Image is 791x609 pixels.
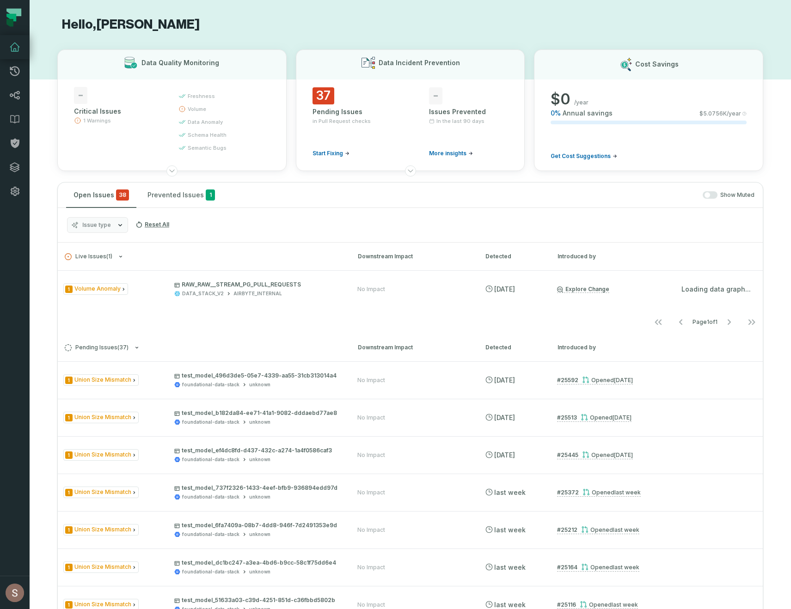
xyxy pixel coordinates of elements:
span: freshness [188,92,215,100]
p: test_model_737f2326-1433-4eef-bfb9-936894edd97d [174,484,341,492]
span: Pending Issues ( 37 ) [65,344,129,351]
span: Severity [65,451,73,459]
span: data anomaly [188,118,223,126]
relative-time: Aug 31, 2025, 5:37 AM GMT+3 [494,526,526,534]
relative-time: Sep 2, 2025, 5:32 AM GMT+3 [614,489,641,496]
a: Start Fixing [313,150,350,157]
div: Live Issues(1) [58,270,763,333]
div: foundational-data-stack [182,531,239,538]
div: Introduced by [558,252,641,261]
div: unknown [249,568,270,575]
div: Opened [582,451,633,458]
div: Pending Issues [313,107,392,116]
div: Issues Prevented [429,107,509,116]
div: Opened [581,526,639,533]
relative-time: Sep 4, 2025, 5:28 AM GMT+3 [613,414,632,421]
span: 37 [313,87,334,104]
p: RAW_RAW__STREAM_PG_PULL_REQUESTS [174,281,341,288]
div: Opened [582,377,633,384]
div: Opened [581,564,639,571]
span: 1 Warnings [83,117,111,124]
a: #25164Opened[DATE] 5:27:40 AM [557,563,639,572]
span: Get Cost Suggestions [551,152,611,160]
div: foundational-data-stack [182,493,239,500]
h3: Data Incident Prevention [379,58,460,67]
span: Issue Type [63,561,139,573]
span: Issue Type [63,412,139,423]
span: /year [574,99,589,106]
a: More insights [429,150,473,157]
relative-time: Sep 5, 2025, 5:35 AM GMT+3 [494,376,515,384]
span: $ 0 [551,90,570,109]
relative-time: Aug 31, 2025, 5:31 AM GMT+3 [613,526,639,533]
div: Downstream Impact [358,252,469,261]
p: test_model_6fa7409a-08b7-4dd8-946f-7d2491353e9d [174,522,341,529]
button: Live Issues(1) [65,253,341,260]
relative-time: Sep 5, 2025, 5:29 AM GMT+3 [614,377,633,384]
h3: Cost Savings [635,60,679,69]
p: test_model_496d3de5-05e7-4339-aa55-31cb313014a4 [174,372,341,379]
div: Detected [485,252,541,261]
div: Show Muted [226,191,754,199]
img: avatar of Shay Gafniel [6,584,24,602]
a: #25372Opened[DATE] 5:32:07 AM [557,488,641,497]
relative-time: Sep 3, 2025, 5:34 AM GMT+3 [494,451,515,459]
a: #25513Opened[DATE] 5:28:00 AM [557,414,632,422]
div: Detected [485,343,541,352]
div: unknown [249,493,270,500]
span: - [74,87,87,104]
span: Issue Type [63,524,139,536]
p: test_model_ef4dc8fd-d437-432c-a274-1a4f0586caf3 [174,447,341,454]
span: In the last 90 days [436,117,484,125]
span: Issue Type [63,449,139,461]
button: Prevented Issues [140,183,222,207]
div: No Impact [357,601,385,609]
span: Severity [65,526,73,534]
div: foundational-data-stack [182,456,239,463]
span: critical issues and errors combined [116,189,129,201]
span: Annual savings [563,109,613,118]
span: Severity [65,489,73,496]
span: More insights [429,150,466,157]
relative-time: Aug 29, 2025, 5:30 AM GMT+3 [612,601,638,608]
button: Cost Savings$0/year0%Annual savings$5.0756K/yearGet Cost Suggestions [534,49,763,171]
span: Issue Type [63,374,139,386]
div: unknown [249,456,270,463]
div: No Impact [357,414,385,421]
a: Get Cost Suggestions [551,152,617,160]
button: Open Issues [66,183,136,207]
ul: Page 1 of 1 [647,313,763,331]
div: Opened [581,414,632,421]
div: foundational-data-stack [182,381,239,388]
span: Start Fixing [313,150,343,157]
span: 1 [206,189,215,201]
div: Opened [583,489,641,496]
div: unknown [249,419,270,426]
span: 0 % [551,109,561,118]
div: AIRBYTE_INTERNAL [233,290,282,297]
span: in Pull Request checks [313,117,371,125]
span: Severity [65,377,73,384]
relative-time: Aug 30, 2025, 5:43 AM GMT+3 [494,563,526,571]
span: Severity [65,286,73,293]
relative-time: Sep 2, 2025, 5:37 AM GMT+3 [494,488,526,496]
div: unknown [249,381,270,388]
relative-time: Sep 3, 2025, 5:27 AM GMT+3 [614,451,633,458]
span: volume [188,105,206,113]
span: Severity [65,564,73,571]
div: foundational-data-stack [182,568,239,575]
div: Downstream Impact [358,343,469,352]
p: test_model_b182da84-ee71-41a1-9082-dddaebd77ae8 [174,409,341,417]
span: Issue Type [63,283,128,295]
button: Go to first page [647,313,669,331]
p: test_model_dc1bc247-a3ea-4bd6-b9cc-58c1f75dd6e4 [174,559,341,566]
relative-time: Aug 19, 2025, 4:28 AM GMT+3 [494,285,515,293]
span: $ 5.0756K /year [699,110,741,117]
a: #25116Opened[DATE] 5:30:33 AM [557,601,638,609]
span: Issue type [82,221,111,229]
a: Explore Change [557,286,609,293]
a: #25592Opened[DATE] 5:29:30 AM [557,376,633,384]
div: No Impact [357,489,385,496]
button: Issue type [67,217,128,233]
span: schema health [188,131,227,139]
